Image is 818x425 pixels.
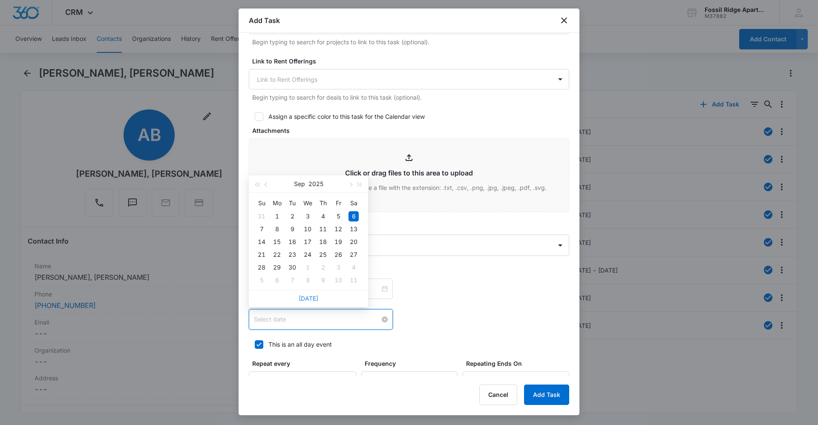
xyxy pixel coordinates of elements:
[346,248,361,261] td: 2025-09-27
[269,223,285,235] td: 2025-09-08
[285,196,300,210] th: Tu
[300,248,315,261] td: 2025-09-24
[269,261,285,274] td: 2025-09-29
[382,316,388,322] span: close-circle
[302,211,313,221] div: 3
[285,261,300,274] td: 2025-09-30
[300,223,315,235] td: 2025-09-10
[302,237,313,247] div: 17
[318,250,328,260] div: 25
[269,235,285,248] td: 2025-09-15
[300,274,315,287] td: 2025-10-08
[269,248,285,261] td: 2025-09-22
[272,262,282,273] div: 29
[272,224,282,234] div: 8
[333,237,343,247] div: 19
[249,371,356,392] input: Number
[333,262,343,273] div: 3
[346,235,361,248] td: 2025-09-20
[331,274,346,287] td: 2025-10-10
[249,15,280,26] h1: Add Task
[349,224,359,234] div: 13
[315,196,331,210] th: Th
[272,237,282,247] div: 15
[315,223,331,235] td: 2025-09-11
[349,250,359,260] div: 27
[479,385,517,405] button: Cancel
[333,275,343,285] div: 10
[254,274,269,287] td: 2025-10-05
[252,93,569,102] p: Begin typing to search for deals to link to this task (optional).
[300,196,315,210] th: We
[300,210,315,223] td: 2025-09-03
[349,211,359,221] div: 6
[285,274,300,287] td: 2025-10-07
[349,262,359,273] div: 4
[318,224,328,234] div: 11
[365,359,461,368] label: Frequency
[346,274,361,287] td: 2025-10-11
[308,175,323,192] button: 2025
[349,275,359,285] div: 11
[269,210,285,223] td: 2025-09-01
[315,210,331,223] td: 2025-09-04
[256,262,267,273] div: 28
[440,375,454,389] button: Clear
[254,210,269,223] td: 2025-08-31
[285,235,300,248] td: 2025-09-16
[285,223,300,235] td: 2025-09-09
[254,248,269,261] td: 2025-09-21
[269,196,285,210] th: Mo
[252,57,573,66] label: Link to Rent Offerings
[331,248,346,261] td: 2025-09-26
[256,250,267,260] div: 21
[256,224,267,234] div: 7
[331,210,346,223] td: 2025-09-05
[285,210,300,223] td: 2025-09-02
[254,196,269,210] th: Su
[272,275,282,285] div: 6
[252,359,360,368] label: Repeat every
[302,250,313,260] div: 24
[269,274,285,287] td: 2025-10-06
[268,112,425,121] div: Assign a specific color to this task for the Calendar view
[254,261,269,274] td: 2025-09-28
[524,385,569,405] button: Add Task
[285,248,300,261] td: 2025-09-23
[300,235,315,248] td: 2025-09-17
[268,340,332,349] div: This is an all day event
[315,248,331,261] td: 2025-09-25
[252,266,573,275] label: Time span
[287,237,297,247] div: 16
[333,224,343,234] div: 12
[252,222,573,231] label: Assigned to
[252,37,569,46] p: Begin typing to search for projects to link to this task (optional).
[287,211,297,221] div: 2
[252,126,573,135] label: Attachments
[346,261,361,274] td: 2025-10-04
[318,275,328,285] div: 9
[333,211,343,221] div: 5
[287,275,297,285] div: 7
[318,237,328,247] div: 18
[254,223,269,235] td: 2025-09-07
[331,223,346,235] td: 2025-09-12
[466,359,573,368] label: Repeating Ends On
[299,295,318,302] a: [DATE]
[318,211,328,221] div: 4
[302,262,313,273] div: 1
[254,315,380,324] input: Sep 6, 2025
[287,224,297,234] div: 9
[331,196,346,210] th: Fr
[302,224,313,234] div: 10
[272,211,282,221] div: 1
[256,237,267,247] div: 14
[272,250,282,260] div: 22
[287,250,297,260] div: 23
[302,275,313,285] div: 8
[346,210,361,223] td: 2025-09-06
[318,262,328,273] div: 2
[331,235,346,248] td: 2025-09-19
[256,211,267,221] div: 31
